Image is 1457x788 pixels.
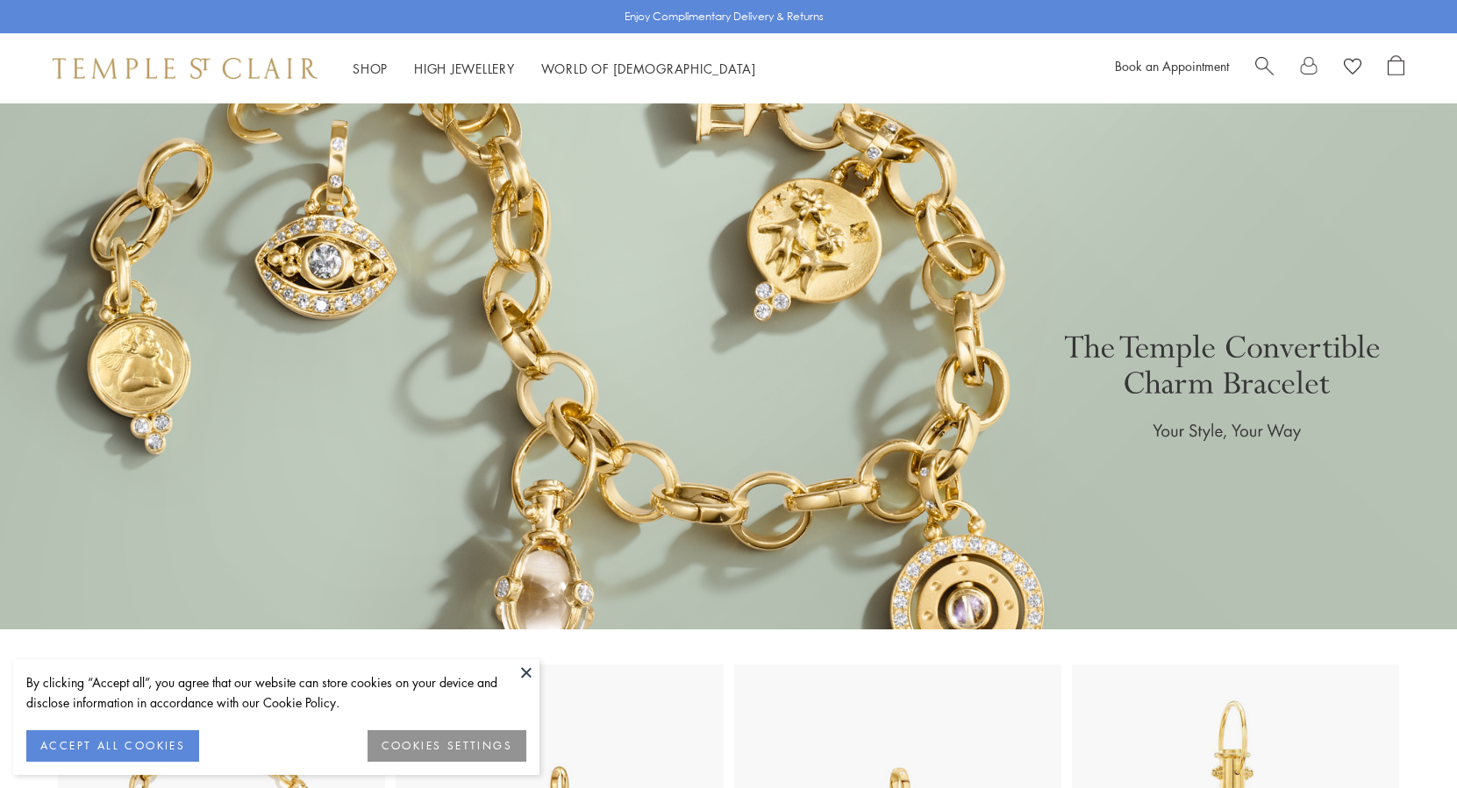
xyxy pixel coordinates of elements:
[1344,55,1361,82] a: View Wishlist
[414,60,515,77] a: High JewelleryHigh Jewellery
[53,58,318,79] img: Temple St. Clair
[26,672,526,713] div: By clicking “Accept all”, you agree that our website can store cookies on your device and disclos...
[1115,57,1229,75] a: Book an Appointment
[353,60,388,77] a: ShopShop
[541,60,756,77] a: World of [DEMOGRAPHIC_DATA]World of [DEMOGRAPHIC_DATA]
[26,730,199,762] button: ACCEPT ALL COOKIES
[1388,55,1404,82] a: Open Shopping Bag
[353,58,756,80] nav: Main navigation
[1255,55,1274,82] a: Search
[625,8,824,25] p: Enjoy Complimentary Delivery & Returns
[368,730,526,762] button: COOKIES SETTINGS
[1369,706,1439,770] iframe: Gorgias live chat messenger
